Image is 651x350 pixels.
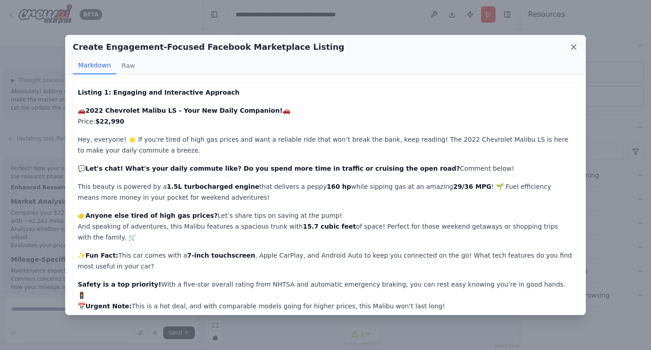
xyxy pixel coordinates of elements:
strong: $22,990 [95,118,124,125]
p: Hey, everyone! 🌟 If you're tired of high gas prices and want a reliable ride that won’t break the... [78,134,573,156]
strong: Safety is a top priority! [78,281,161,288]
strong: Fun Fact: [85,252,118,259]
strong: 2022 Chevrolet Malibu LS - Your New Daily Companion! [85,107,283,114]
p: 👉 Let’s share tips on saving at the pump! And speaking of adventures, this Malibu features a spac... [78,210,573,243]
strong: 29/36 MPG [453,183,491,190]
strong: Urgent Note: [85,302,132,310]
strong: 1.5L turbocharged engine [167,183,259,190]
p: ✨ This car comes with a , Apple CarPlay, and Android Auto to keep you connected on the go! What t... [78,250,573,272]
h2: Create Engagement-Focused Facebook Marketplace Listing [73,41,344,53]
p: 🚗 🚗 Price: [78,105,573,127]
button: Raw [116,57,140,74]
strong: Listing 1: Engaging and Interactive Approach [78,89,240,96]
p: 💬 Comment below! [78,163,573,174]
p: This beauty is powered by a that delivers a peppy while sipping gas at an amazing ! 🌱 Fuel effici... [78,181,573,203]
button: Markdown [73,57,116,74]
strong: 15.7 cubic feet [303,223,356,230]
strong: Let's chat! What's your daily commute like? Do you spend more time in traffic or cruising the ope... [85,165,460,172]
strong: 7-inch touchscreen [187,252,255,259]
strong: 160 hp [327,183,351,190]
p: With a five-star overall rating from NHTSA and automatic emergency braking, you can rest easy kno... [78,279,573,312]
strong: Anyone else tired of high gas prices? [85,212,218,219]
